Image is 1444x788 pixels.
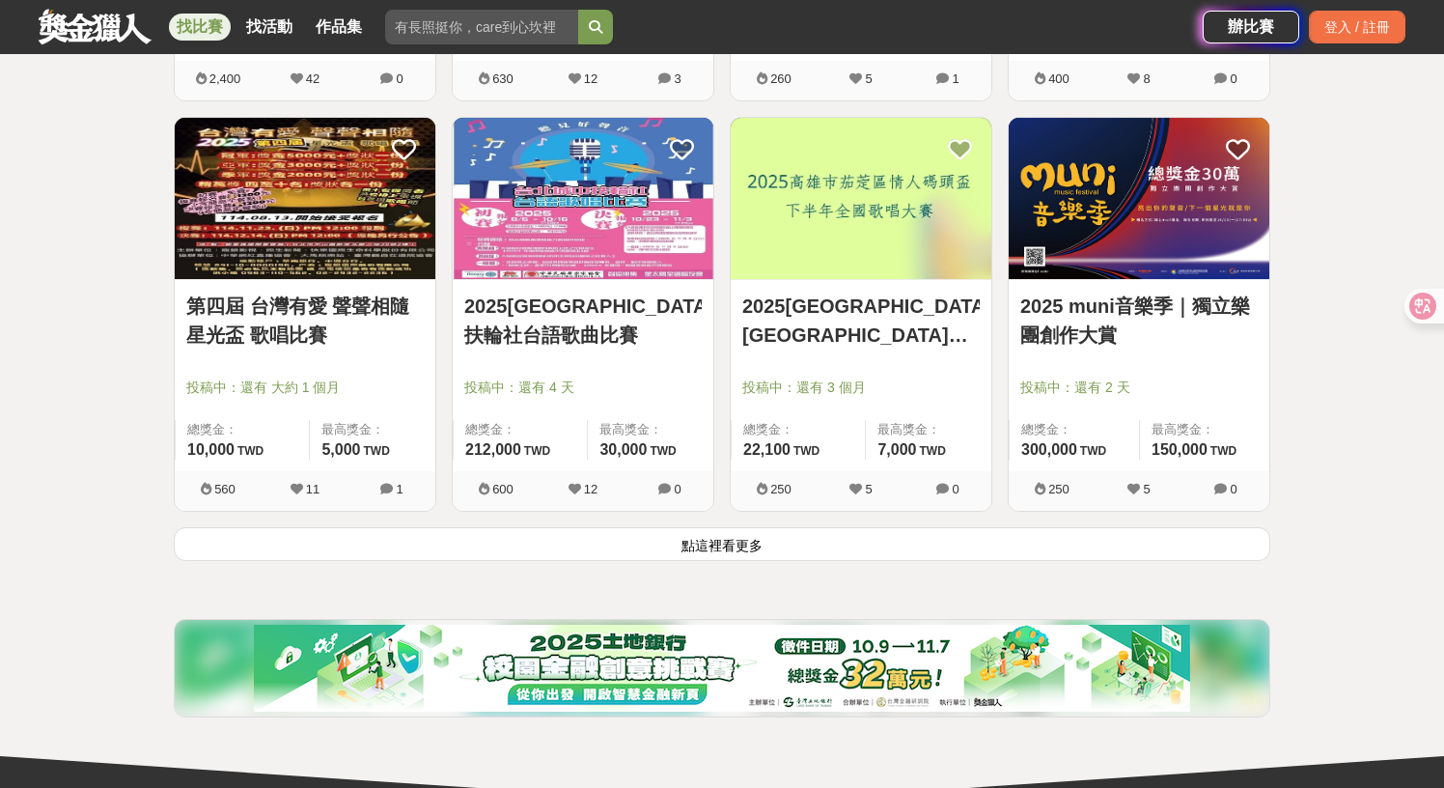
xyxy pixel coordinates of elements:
[743,420,853,439] span: 總獎金：
[453,118,713,279] img: Cover Image
[321,420,424,439] span: 最高獎金：
[306,71,319,86] span: 42
[865,482,872,496] span: 5
[952,482,958,496] span: 0
[169,14,231,41] a: 找比賽
[214,482,236,496] span: 560
[306,482,319,496] span: 11
[174,527,1270,561] button: 點這裡看更多
[465,441,521,458] span: 212,000
[464,378,702,398] span: 投稿中：還有 4 天
[1143,482,1150,496] span: 5
[952,71,958,86] span: 1
[877,420,980,439] span: 最高獎金：
[492,482,514,496] span: 600
[1230,482,1236,496] span: 0
[731,118,991,279] img: Cover Image
[254,625,1190,712] img: a5722dc9-fb8f-4159-9c92-9f5474ee55af.png
[464,292,702,350] a: 2025[GEOGRAPHIC_DATA]扶輪社台語歌曲比賽
[321,441,360,458] span: 5,000
[175,118,435,280] a: Cover Image
[742,292,980,350] a: 2025[GEOGRAPHIC_DATA][GEOGRAPHIC_DATA]情人碼頭盃下半年全國歌唱大賽
[1009,118,1269,280] a: Cover Image
[396,482,403,496] span: 1
[1048,71,1069,86] span: 400
[175,118,435,279] img: Cover Image
[584,71,597,86] span: 12
[1080,444,1106,458] span: TWD
[1152,420,1258,439] span: 最高獎金：
[209,71,241,86] span: 2,400
[1020,292,1258,350] a: 2025 muni音樂季｜獨立樂團創作大賞
[1203,11,1299,43] a: 辦比賽
[1021,441,1077,458] span: 300,000
[385,10,578,44] input: 有長照挺你，care到心坎裡！青春出手，拍出照顧 影音徵件活動
[238,14,300,41] a: 找活動
[599,441,647,458] span: 30,000
[396,71,403,86] span: 0
[793,444,819,458] span: TWD
[1021,420,1127,439] span: 總獎金：
[731,118,991,280] a: Cover Image
[524,444,550,458] span: TWD
[186,378,424,398] span: 投稿中：還有 大約 1 個月
[1210,444,1236,458] span: TWD
[742,378,980,398] span: 投稿中：還有 3 個月
[584,482,597,496] span: 12
[465,420,575,439] span: 總獎金：
[1230,71,1236,86] span: 0
[743,441,791,458] span: 22,100
[1020,378,1258,398] span: 投稿中：還有 2 天
[650,444,676,458] span: TWD
[1048,482,1069,496] span: 250
[1152,441,1208,458] span: 150,000
[187,441,235,458] span: 10,000
[187,420,297,439] span: 總獎金：
[1143,71,1150,86] span: 8
[770,71,791,86] span: 260
[877,441,916,458] span: 7,000
[865,71,872,86] span: 5
[308,14,370,41] a: 作品集
[770,482,791,496] span: 250
[237,444,264,458] span: TWD
[599,420,702,439] span: 最高獎金：
[1309,11,1405,43] div: 登入 / 註冊
[186,292,424,350] a: 第四屆 台灣有愛 聲聲相隨 星光盃 歌唱比賽
[364,444,390,458] span: TWD
[920,444,946,458] span: TWD
[453,118,713,280] a: Cover Image
[674,71,680,86] span: 3
[492,71,514,86] span: 630
[674,482,680,496] span: 0
[1009,118,1269,279] img: Cover Image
